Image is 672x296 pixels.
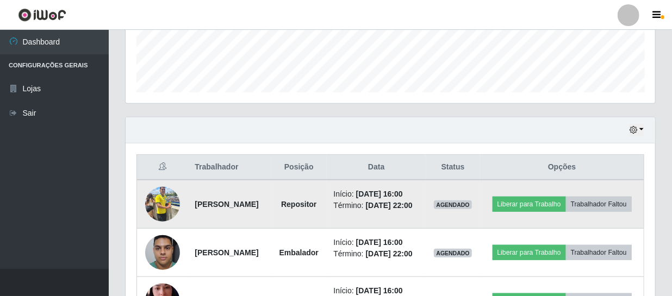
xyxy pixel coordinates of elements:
time: [DATE] 22:00 [366,249,413,258]
th: Status [426,155,480,180]
th: Opções [480,155,644,180]
li: Início: [333,237,419,248]
button: Liberar para Trabalho [493,245,566,260]
strong: Embalador [279,248,319,257]
img: 1748380759498.jpeg [145,181,180,227]
img: CoreUI Logo [18,8,66,22]
span: AGENDADO [434,200,472,209]
th: Data [327,155,425,180]
time: [DATE] 22:00 [366,201,413,210]
strong: [PERSON_NAME] [195,248,258,257]
button: Trabalhador Faltou [566,245,632,260]
strong: [PERSON_NAME] [195,200,258,209]
button: Liberar para Trabalho [493,197,566,212]
img: 1738540526500.jpeg [145,229,180,275]
time: [DATE] 16:00 [356,238,403,247]
button: Trabalhador Faltou [566,197,632,212]
li: Término: [333,200,419,211]
span: AGENDADO [434,249,472,257]
strong: Repositor [281,200,316,209]
time: [DATE] 16:00 [356,286,403,295]
th: Trabalhador [188,155,271,180]
li: Início: [333,188,419,200]
th: Posição [271,155,327,180]
time: [DATE] 16:00 [356,190,403,198]
li: Término: [333,248,419,260]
